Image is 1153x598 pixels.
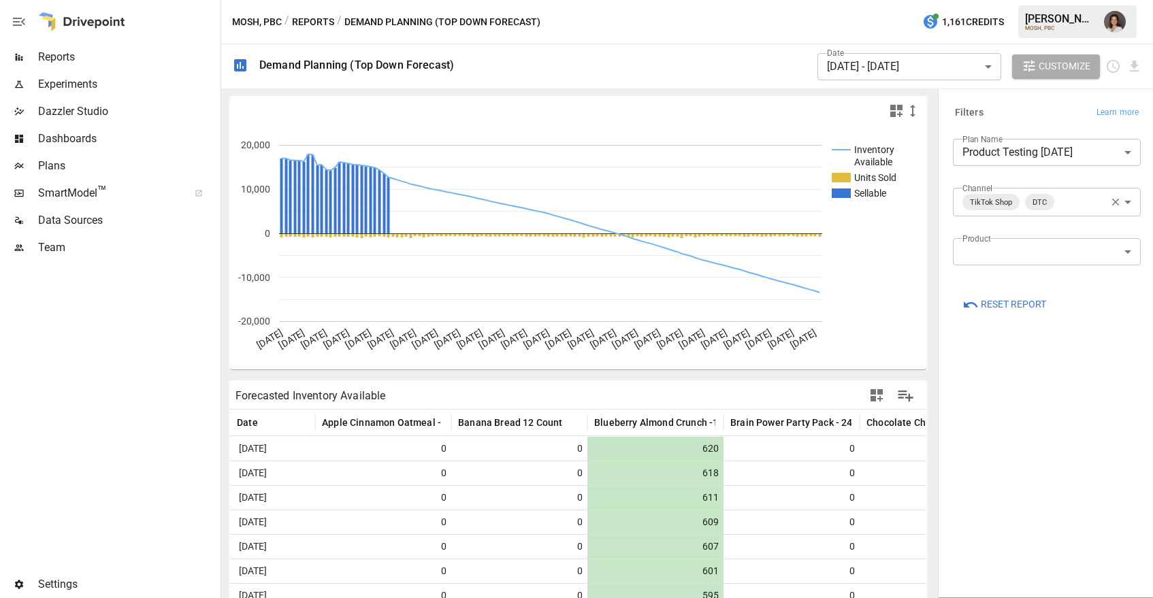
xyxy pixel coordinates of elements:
text: [DATE] [433,327,463,350]
span: 0 [322,535,449,559]
span: 0 [322,510,449,534]
span: Data Sources [38,212,218,229]
span: 0 [730,535,857,559]
span: 0 [866,437,993,461]
span: 0 [458,486,585,510]
span: [DATE] [237,461,308,485]
span: 0 [322,461,449,485]
div: / [337,14,342,31]
span: 0 [322,437,449,461]
button: Customize [1012,54,1101,79]
button: Franziska Ibscher [1096,3,1134,41]
label: Channel [962,182,992,194]
span: SmartModel [38,185,180,201]
span: Plans [38,158,218,174]
text: [DATE] [299,327,329,350]
span: 0 [866,486,993,510]
span: ™ [97,183,107,200]
span: Dashboards [38,131,218,147]
text: -10,000 [238,272,270,283]
span: 607 [594,535,721,559]
text: [DATE] [255,327,285,350]
span: [DATE] [237,535,308,559]
span: 0 [730,559,857,583]
span: 0 [730,437,857,461]
text: [DATE] [455,327,485,350]
text: [DATE] [277,327,307,350]
span: [DATE] [237,437,308,461]
text: [DATE] [521,327,551,350]
button: Download report [1126,59,1142,74]
span: 0 [730,510,857,534]
span: DTC [1027,195,1052,210]
span: 0 [866,461,993,485]
text: [DATE] [655,327,685,350]
span: Reports [38,49,218,65]
span: [DATE] [237,510,308,534]
span: 0 [458,461,585,485]
text: [DATE] [366,327,396,350]
div: Forecasted Inventory Available [236,389,386,402]
svg: A chart. [230,124,926,369]
text: [DATE] [788,327,818,350]
text: [DATE] [766,327,796,350]
span: 609 [594,510,721,534]
span: TikTok Shop [964,195,1018,210]
text: 10,000 [241,184,270,195]
label: Plan Name [962,133,1003,145]
label: Product [962,233,990,244]
div: / [285,14,289,31]
span: 618 [594,461,721,485]
button: 1,161Credits [917,10,1009,35]
span: 0 [730,486,857,510]
text: Sellable [854,188,886,199]
div: Product Testing [DATE] [953,139,1141,166]
button: Reports [292,14,334,31]
text: [DATE] [344,327,374,350]
span: 0 [458,559,585,583]
button: Reset Report [953,293,1056,317]
span: 601 [594,559,721,583]
text: [DATE] [721,327,751,350]
text: [DATE] [566,327,596,350]
span: Reset Report [981,296,1046,313]
span: Apple Cinnamon Oatmeal - 12 Count [322,416,483,429]
text: [DATE] [388,327,418,350]
button: Schedule report [1105,59,1121,74]
span: Dazzler Studio [38,103,218,120]
span: 0 [730,461,857,485]
text: 0 [265,228,270,239]
img: Franziska Ibscher [1104,11,1126,33]
div: Demand Planning (Top Down Forecast) [259,59,454,71]
span: [DATE] [237,486,308,510]
span: 620 [594,437,721,461]
text: [DATE] [410,327,440,350]
text: [DATE] [677,327,707,350]
span: 0 [322,559,449,583]
span: Banana Bread 12 Count [458,416,563,429]
span: 1,161 Credits [942,14,1004,31]
text: [DATE] [588,327,618,350]
span: [DATE] [237,559,308,583]
span: 0 [866,559,993,583]
div: [PERSON_NAME] [1025,12,1096,25]
span: Experiments [38,76,218,93]
text: Available [854,156,892,167]
text: [DATE] [699,327,729,350]
span: Settings [38,576,218,593]
button: MOSH, PBC [232,14,282,31]
span: 0 [866,510,993,534]
span: Learn more [1097,106,1139,120]
span: Team [38,239,218,256]
div: MOSH, PBC [1025,25,1096,31]
span: 0 [322,486,449,510]
text: Units Sold [854,172,896,183]
text: Inventory [854,144,894,155]
text: [DATE] [500,327,530,350]
button: Manage Columns [890,380,921,411]
text: -20,000 [238,316,270,327]
text: [DATE] [632,327,662,350]
text: [DATE] [744,327,774,350]
text: [DATE] [544,327,574,350]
